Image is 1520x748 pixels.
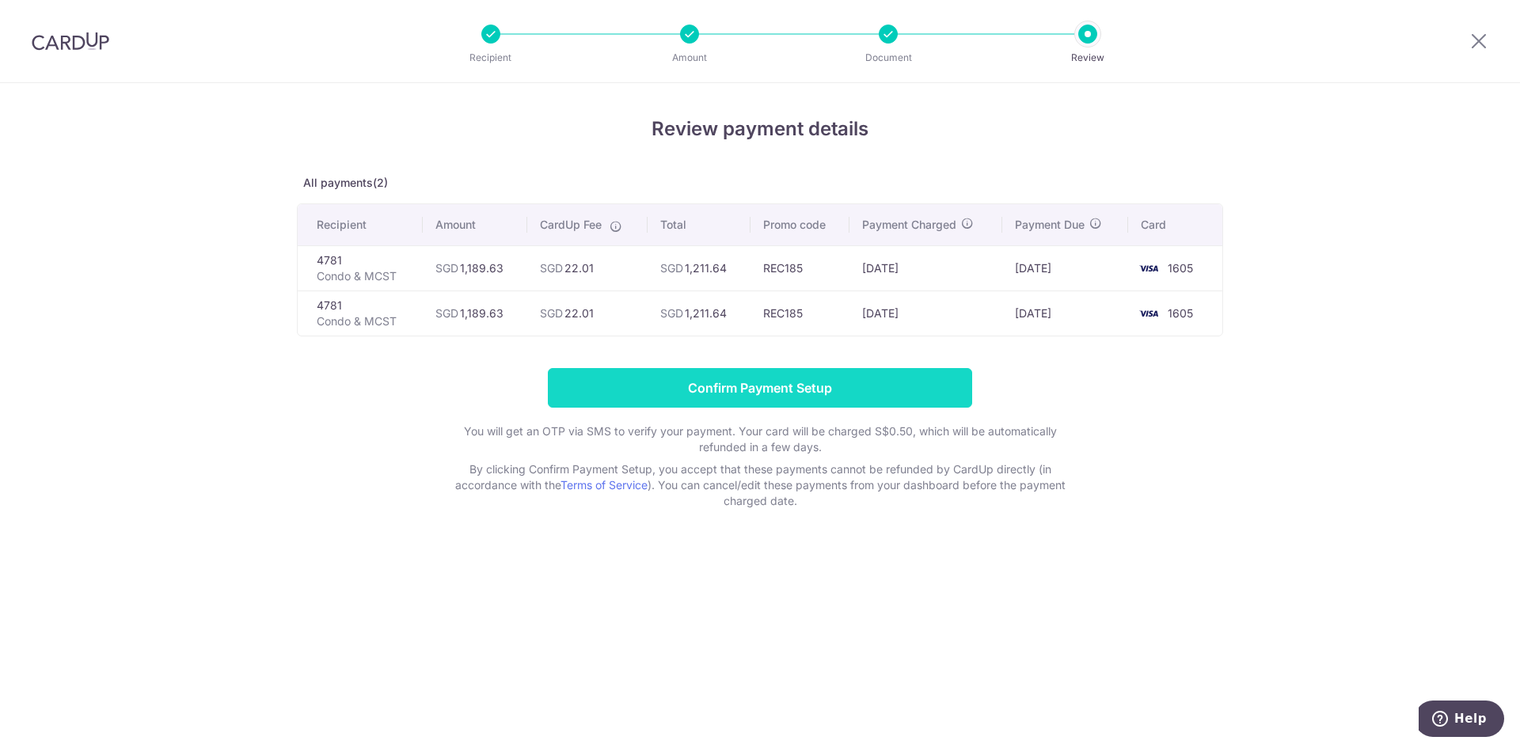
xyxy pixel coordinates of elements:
[540,306,563,320] span: SGD
[435,306,458,320] span: SGD
[423,290,527,336] td: 1,189.63
[527,245,648,290] td: 22.01
[1133,259,1165,278] img: <span class="translation_missing" title="translation missing: en.account_steps.new_confirm_form.b...
[660,306,683,320] span: SGD
[648,245,750,290] td: 1,211.64
[849,245,1003,290] td: [DATE]
[432,50,549,66] p: Recipient
[1015,217,1085,233] span: Payment Due
[540,217,602,233] span: CardUp Fee
[1029,50,1146,66] p: Review
[1128,204,1222,245] th: Card
[1002,245,1128,290] td: [DATE]
[1002,290,1128,336] td: [DATE]
[560,478,648,492] a: Terms of Service
[750,204,849,245] th: Promo code
[1168,261,1193,275] span: 1605
[648,204,750,245] th: Total
[32,32,109,51] img: CardUp
[317,268,410,284] p: Condo & MCST
[297,175,1223,191] p: All payments(2)
[548,368,972,408] input: Confirm Payment Setup
[1133,304,1165,323] img: <span class="translation_missing" title="translation missing: en.account_steps.new_confirm_form.b...
[830,50,947,66] p: Document
[1419,701,1504,740] iframe: Opens a widget where you can find more information
[648,290,750,336] td: 1,211.64
[527,290,648,336] td: 22.01
[631,50,748,66] p: Amount
[298,204,423,245] th: Recipient
[423,204,527,245] th: Amount
[443,461,1077,509] p: By clicking Confirm Payment Setup, you accept that these payments cannot be refunded by CardUp di...
[298,245,423,290] td: 4781
[660,261,683,275] span: SGD
[298,290,423,336] td: 4781
[750,290,849,336] td: REC185
[423,245,527,290] td: 1,189.63
[862,217,956,233] span: Payment Charged
[1168,306,1193,320] span: 1605
[849,290,1003,336] td: [DATE]
[540,261,563,275] span: SGD
[317,313,410,329] p: Condo & MCST
[750,245,849,290] td: REC185
[435,261,458,275] span: SGD
[443,423,1077,455] p: You will get an OTP via SMS to verify your payment. Your card will be charged S$0.50, which will ...
[297,115,1223,143] h4: Review payment details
